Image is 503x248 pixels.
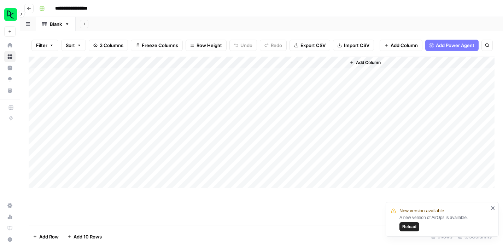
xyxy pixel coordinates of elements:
span: Row Height [197,42,222,49]
button: Redo [260,40,287,51]
span: Add 10 Rows [74,233,102,240]
span: 3 Columns [100,42,123,49]
span: Reload [402,224,416,230]
button: 3 Columns [89,40,128,51]
button: Freeze Columns [131,40,183,51]
button: Reload [399,222,419,231]
button: Row Height [186,40,227,51]
span: Filter [36,42,47,49]
a: Browse [4,51,16,62]
span: Sort [66,42,75,49]
button: Help + Support [4,234,16,245]
button: Import CSV [333,40,374,51]
a: Home [4,40,16,51]
button: Add Column [380,40,422,51]
div: 3/3 Columns [455,231,495,242]
span: Freeze Columns [142,42,178,49]
span: Add Row [39,233,59,240]
span: New version available [399,207,444,214]
span: Export CSV [300,42,326,49]
button: Export CSV [289,40,330,51]
div: 9 Rows [428,231,455,242]
a: Usage [4,211,16,223]
span: Undo [240,42,252,49]
a: Insights [4,62,16,74]
div: Blank [50,21,62,28]
button: Add Power Agent [425,40,479,51]
a: Settings [4,200,16,211]
button: Undo [229,40,257,51]
button: Filter [31,40,58,51]
button: Add Row [29,231,63,242]
span: Add Column [356,59,381,66]
div: A new version of AirOps is available. [399,214,489,231]
a: Opportunities [4,74,16,85]
button: close [491,205,496,211]
span: Redo [271,42,282,49]
a: Blank [36,17,76,31]
button: Add 10 Rows [63,231,106,242]
span: Add Column [391,42,418,49]
span: Add Power Agent [436,42,474,49]
button: Workspace: DataCamp [4,6,16,23]
img: DataCamp Logo [4,8,17,21]
a: Your Data [4,85,16,96]
button: Add Column [347,58,384,67]
span: Import CSV [344,42,369,49]
button: Sort [61,40,86,51]
a: Learning Hub [4,223,16,234]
